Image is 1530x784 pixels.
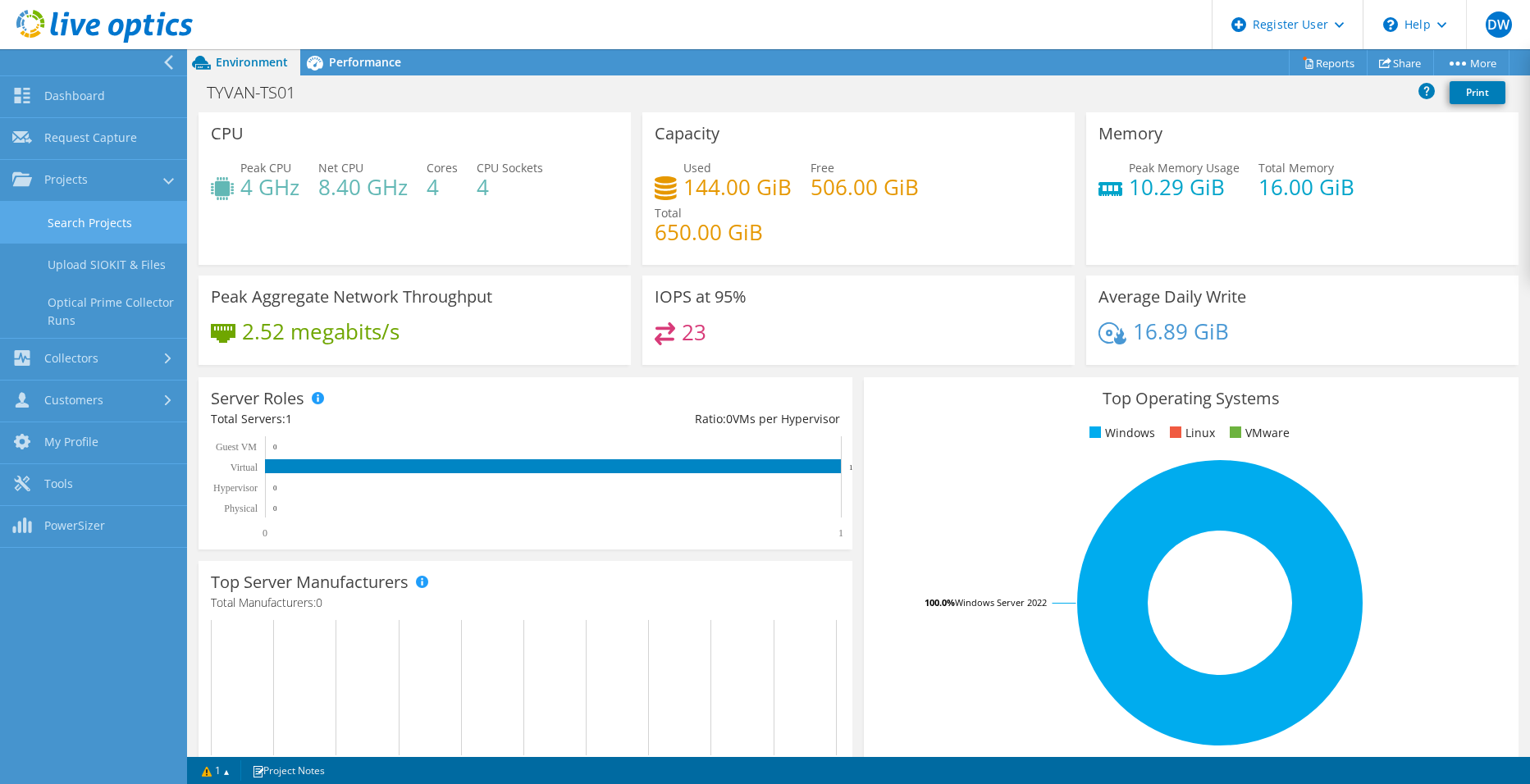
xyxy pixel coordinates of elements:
[682,323,706,341] h4: 23
[427,178,458,196] h4: 4
[1166,424,1215,442] li: Linux
[211,594,840,612] h4: Total Manufacturers:
[211,125,244,143] h3: CPU
[273,504,277,513] text: 0
[216,441,257,453] text: Guest VM
[683,160,711,175] span: Used
[240,178,299,196] h4: 4 GHz
[240,760,336,781] a: Project Notes
[655,125,719,143] h3: Capacity
[925,596,955,609] tspan: 100.0%
[838,527,843,539] text: 1
[1367,50,1434,75] a: Share
[811,160,834,175] span: Free
[240,160,291,175] span: Peak CPU
[655,288,747,306] h3: IOPS at 95%
[318,160,363,175] span: Net CPU
[224,503,258,514] text: Physical
[1433,50,1509,75] a: More
[1450,81,1505,104] a: Print
[211,573,409,591] h3: Top Server Manufacturers
[876,390,1505,408] h3: Top Operating Systems
[683,178,792,196] h4: 144.00 GiB
[1129,178,1240,196] h4: 10.29 GiB
[1258,178,1354,196] h4: 16.00 GiB
[726,411,733,426] span: 0
[526,410,841,428] div: Ratio: VMs per Hypervisor
[477,160,543,175] span: CPU Sockets
[655,205,682,221] span: Total
[427,160,458,175] span: Cores
[955,596,1047,609] tspan: Windows Server 2022
[211,288,492,306] h3: Peak Aggregate Network Throughput
[273,443,277,451] text: 0
[477,178,543,196] h4: 4
[231,462,258,473] text: Virtual
[318,178,408,196] h4: 8.40 GHz
[199,84,321,102] h1: TYVAN-TS01
[263,527,267,539] text: 0
[211,410,526,428] div: Total Servers:
[1129,160,1240,175] span: Peak Memory Usage
[1258,160,1334,175] span: Total Memory
[211,390,304,408] h3: Server Roles
[1383,17,1398,32] svg: \n
[1486,11,1512,38] span: DW
[273,484,277,492] text: 0
[849,463,853,472] text: 1
[1226,424,1290,442] li: VMware
[316,595,322,610] span: 0
[1098,125,1162,143] h3: Memory
[242,322,400,340] h4: 2.52 megabits/s
[216,54,288,70] span: Environment
[1133,322,1229,340] h4: 16.89 GiB
[811,178,919,196] h4: 506.00 GiB
[190,760,241,781] a: 1
[1289,50,1368,75] a: Reports
[1085,424,1155,442] li: Windows
[329,54,401,70] span: Performance
[213,482,258,494] text: Hypervisor
[655,223,763,241] h4: 650.00 GiB
[285,411,292,426] span: 1
[1098,288,1246,306] h3: Average Daily Write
